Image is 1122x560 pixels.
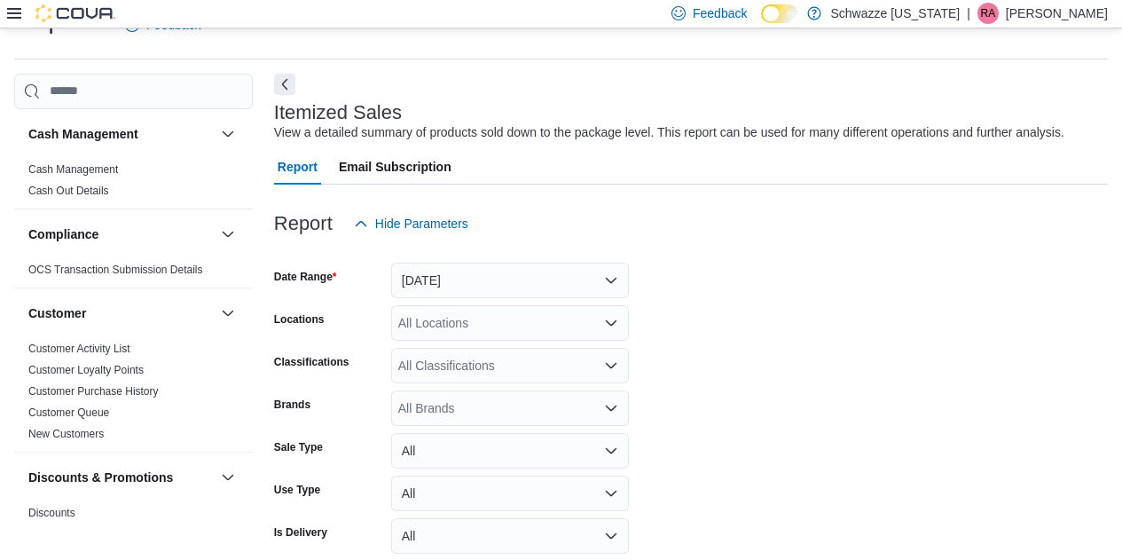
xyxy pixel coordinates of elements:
button: Open list of options [604,401,618,415]
button: Compliance [217,224,239,245]
button: Open list of options [604,316,618,330]
div: Compliance [14,259,253,288]
span: New Customers [28,427,104,441]
button: Discounts & Promotions [28,469,214,486]
h3: Itemized Sales [274,102,402,123]
span: Customer Queue [28,406,109,420]
input: Dark Mode [761,4,798,23]
span: Customer Loyalty Points [28,363,144,377]
button: Hide Parameters [347,206,475,241]
a: Customer Queue [28,406,109,419]
img: Cova [35,4,115,22]
div: Cash Management [14,159,253,209]
label: Locations [274,312,325,327]
button: Next [274,74,295,95]
p: [PERSON_NAME] [1006,3,1108,24]
div: Customer [14,338,253,452]
h3: Compliance [28,225,98,243]
span: Feedback [693,4,747,22]
label: Date Range [274,270,337,284]
label: Classifications [274,355,349,369]
button: [DATE] [391,263,629,298]
span: Discounts [28,506,75,520]
label: Use Type [274,483,320,497]
button: All [391,433,629,469]
a: Cash Management [28,163,118,176]
button: All [391,476,629,511]
div: View a detailed summary of products sold down to the package level. This report can be used for m... [274,123,1064,142]
span: RA [981,3,996,24]
button: Open list of options [604,359,618,373]
h3: Discounts & Promotions [28,469,173,486]
a: Discounts [28,507,75,519]
span: OCS Transaction Submission Details [28,263,203,277]
a: Customer Purchase History [28,385,159,398]
a: Customer Activity List [28,343,130,355]
button: All [391,518,629,554]
p: | [967,3,970,24]
button: Cash Management [217,123,239,145]
h3: Customer [28,304,86,322]
span: Report [278,149,318,185]
label: Is Delivery [274,525,327,540]
span: Dark Mode [761,23,762,24]
a: New Customers [28,428,104,440]
button: Compliance [28,225,214,243]
label: Sale Type [274,440,323,454]
button: Discounts & Promotions [217,467,239,488]
h3: Report [274,213,333,234]
label: Brands [274,398,310,412]
a: Promotion Details [28,528,113,540]
a: Cash Out Details [28,185,109,197]
p: Schwazze [US_STATE] [830,3,960,24]
span: Promotion Details [28,527,113,541]
button: Cash Management [28,125,214,143]
span: Cash Management [28,162,118,177]
button: Customer [28,304,214,322]
a: Customer Loyalty Points [28,364,144,376]
span: Hide Parameters [375,215,468,233]
div: Ryan Alexzander Broome [977,3,999,24]
span: Customer Activity List [28,342,130,356]
button: Customer [217,303,239,324]
span: Email Subscription [339,149,451,185]
span: Cash Out Details [28,184,109,198]
h3: Cash Management [28,125,138,143]
span: Customer Purchase History [28,384,159,398]
a: OCS Transaction Submission Details [28,264,203,276]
